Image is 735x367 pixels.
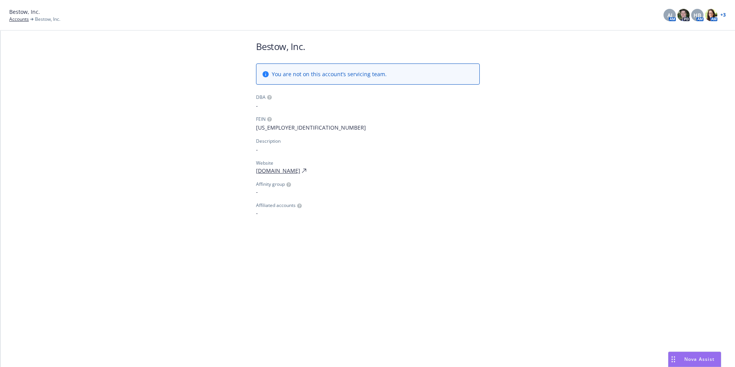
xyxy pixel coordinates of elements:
[256,94,266,101] div: DBA
[705,9,717,21] img: photo
[677,9,690,21] img: photo
[256,116,266,123] div: FEIN
[256,209,480,217] span: -
[668,352,721,367] button: Nova Assist
[693,11,701,19] span: HB
[256,138,281,145] div: Description
[256,102,480,110] span: -
[35,16,60,23] span: Bestow, Inc.
[256,181,285,188] span: Affinity group
[720,13,726,17] a: + 3
[256,202,296,209] span: Affiliated accounts
[667,11,672,19] span: AJ
[256,167,300,175] a: [DOMAIN_NAME]
[668,352,678,367] div: Drag to move
[9,8,40,16] span: Bestow, Inc.
[256,145,480,153] span: -
[256,160,480,167] div: Website
[256,123,480,132] span: [US_EMPLOYER_IDENTIFICATION_NUMBER]
[256,188,480,196] span: -
[684,356,715,362] span: Nova Assist
[256,40,480,53] h1: Bestow, Inc.
[9,16,29,23] a: Accounts
[272,70,387,78] span: You are not on this account’s servicing team.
